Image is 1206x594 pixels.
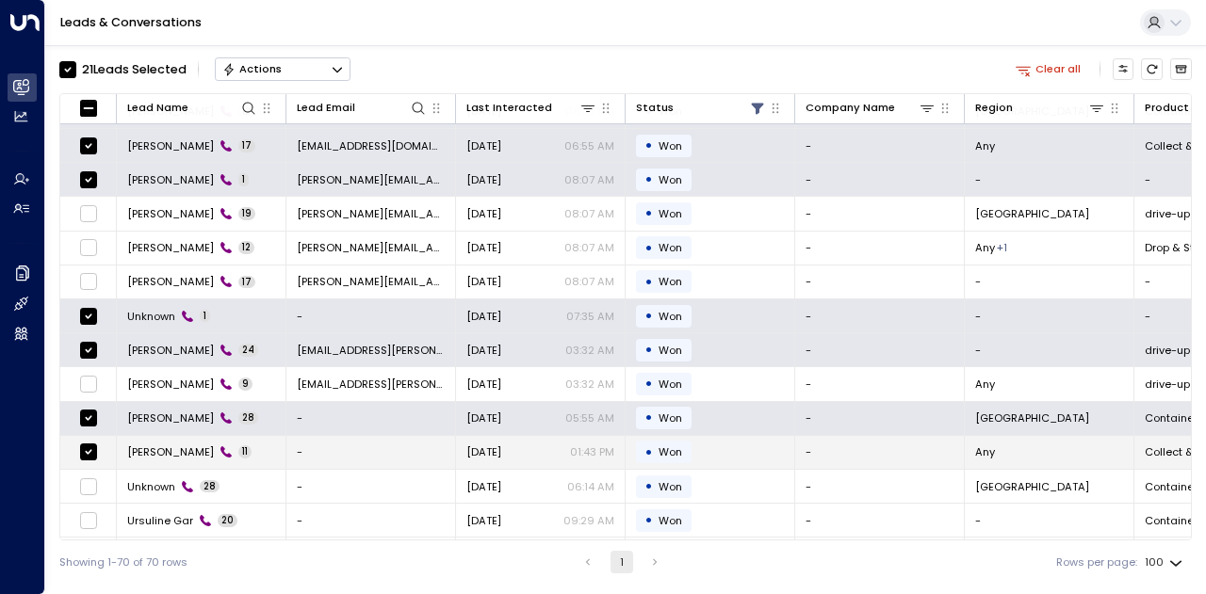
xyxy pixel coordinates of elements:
[564,172,614,187] p: 08:07 AM
[806,99,936,117] div: Company Name
[466,444,501,459] span: Sep 03, 2025
[79,375,98,393] span: Toggle select row
[127,479,175,494] span: Unknown
[218,514,237,527] span: 20
[806,99,895,117] div: Company Name
[564,138,614,153] p: 06:55 AM
[644,337,653,362] div: •
[59,554,187,570] div: Showing 1-70 of 70 rows
[79,307,98,326] span: Toggle select row
[975,377,995,392] span: Any
[795,163,965,196] td: -
[238,411,258,425] span: 28
[238,445,252,458] span: 11
[127,240,214,255] span: Andrea Saving
[795,470,965,503] td: -
[795,538,965,570] td: -
[297,99,427,117] div: Lead Email
[127,99,257,117] div: Lead Name
[297,172,445,187] span: andrea.bailey1980@icloud.com
[975,410,1089,425] span: London
[79,99,98,118] span: Toggle select all
[565,410,614,425] p: 05:55 AM
[644,167,653,192] div: •
[466,99,596,117] div: Last Interacted
[975,138,995,153] span: Any
[286,402,456,435] td: -
[795,299,965,332] td: -
[564,206,614,221] p: 08:07 AM
[975,479,1089,494] span: London
[644,507,653,533] div: •
[975,99,1013,117] div: Region
[563,513,614,528] p: 09:29 AM
[659,309,682,324] span: Won
[127,513,193,528] span: Ursuline Gar
[659,172,682,187] span: Won
[965,299,1134,332] td: -
[659,343,682,358] span: Won
[965,333,1134,366] td: -
[644,133,653,158] div: •
[644,303,653,329] div: •
[567,479,614,494] p: 06:14 AM
[795,197,965,230] td: -
[215,57,350,80] div: Button group with a nested menu
[1056,554,1137,570] label: Rows per page:
[79,136,98,155] span: Toggle select row
[659,513,682,528] span: Won
[565,377,614,392] p: 03:32 AM
[659,410,682,425] span: Won
[466,99,552,117] div: Last Interacted
[466,377,501,392] span: Sep 05, 2025
[466,309,501,324] span: Sep 05, 2025
[795,367,965,400] td: -
[297,377,445,392] span: olena.pudlik@gmail.com
[200,480,220,493] span: 28
[564,274,614,289] p: 08:07 AM
[644,440,653,465] div: •
[238,139,255,153] span: 17
[297,206,445,221] span: andrea.bailey1980@icloud.com
[466,274,501,289] span: Sep 06, 2025
[565,343,614,358] p: 03:32 AM
[566,309,614,324] p: 07:35 AM
[659,274,682,289] span: Won
[79,477,98,496] span: Toggle select row
[79,170,98,189] span: Toggle select row
[644,201,653,226] div: •
[644,371,653,396] div: •
[659,240,682,255] span: Won
[466,410,501,425] span: Sep 04, 2025
[795,129,965,162] td: -
[636,99,674,117] div: Status
[79,511,98,530] span: Toggle select row
[795,333,965,366] td: -
[659,138,682,153] span: Won
[795,232,965,265] td: -
[659,206,682,221] span: Won
[127,410,214,425] span: Josette
[79,341,98,360] span: Toggle select row
[466,479,501,494] span: Sep 03, 2025
[644,405,653,430] div: •
[238,276,255,289] span: 17
[297,99,355,117] div: Lead Email
[297,240,445,255] span: andrea.bailey1980@icloud.com
[127,206,214,221] span: Andrea Saving
[564,240,614,255] p: 08:07 AM
[965,538,1134,570] td: -
[466,240,501,255] span: Sep 06, 2025
[297,138,445,153] span: a.hamadne@live.co.uk
[795,265,965,298] td: -
[286,504,456,537] td: -
[238,207,255,220] span: 19
[659,377,682,392] span: Won
[795,436,965,469] td: -
[79,204,98,223] span: Toggle select row
[127,172,214,187] span: Andrea Saving
[127,309,175,324] span: Unknown
[636,99,766,117] div: Status
[238,344,258,357] span: 24
[997,240,1007,255] div: London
